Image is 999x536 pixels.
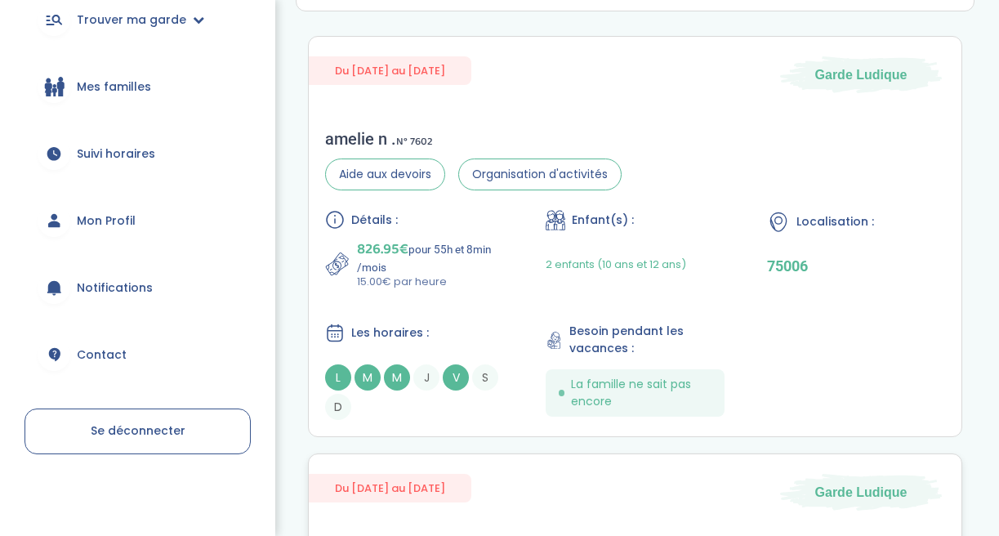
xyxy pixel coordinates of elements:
[458,159,622,190] span: Organisation d'activités
[546,257,686,272] span: 2 enfants (10 ans et 12 ans)
[472,364,498,391] span: S
[357,238,503,274] p: pour 55h et 8min /mois
[325,159,445,190] span: Aide aux devoirs
[396,133,433,150] span: N° 7602
[25,191,251,250] a: Mon Profil
[325,394,351,420] span: D
[357,238,408,261] span: 826.95€
[77,11,186,29] span: Trouver ma garde
[77,279,153,297] span: Notifications
[569,323,725,357] span: Besoin pendant les vacances :
[355,364,381,391] span: M
[443,364,469,391] span: V
[815,483,908,501] span: Garde Ludique
[572,212,634,229] span: Enfant(s) :
[357,274,503,290] p: 15.00€ par heure
[77,145,155,163] span: Suivi horaires
[25,325,251,384] a: Contact
[309,56,471,85] span: Du [DATE] au [DATE]
[767,257,945,275] p: 75006
[91,422,185,439] span: Se déconnecter
[325,129,622,149] div: amelie n .
[571,376,711,410] span: La famille ne sait pas encore
[351,212,398,229] span: Détails :
[309,474,471,502] span: Du [DATE] au [DATE]
[351,324,429,342] span: Les horaires :
[25,409,251,454] a: Se déconnecter
[325,364,351,391] span: L
[413,364,439,391] span: J
[77,78,151,96] span: Mes familles
[25,57,251,116] a: Mes familles
[796,213,874,230] span: Localisation :
[815,65,908,83] span: Garde Ludique
[25,124,251,183] a: Suivi horaires
[77,212,136,230] span: Mon Profil
[77,346,127,364] span: Contact
[25,258,251,317] a: Notifications
[384,364,410,391] span: M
